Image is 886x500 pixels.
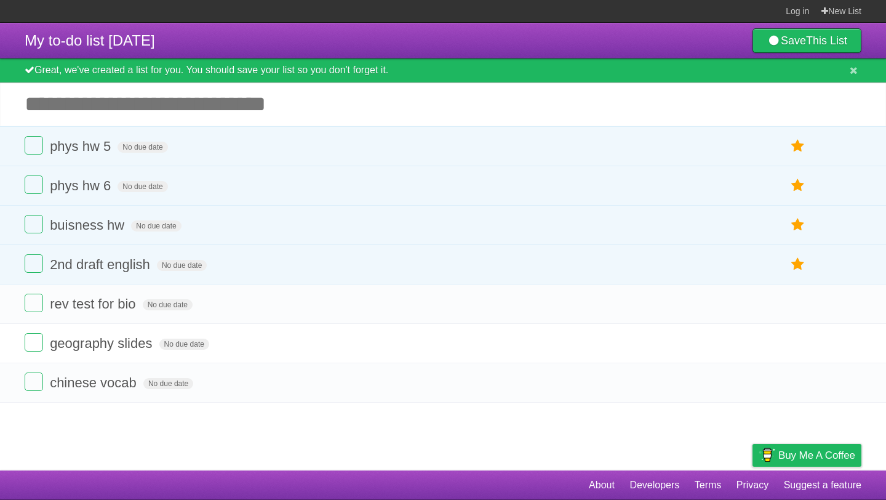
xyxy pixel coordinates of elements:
a: Buy me a coffee [752,444,861,467]
span: No due date [159,339,209,350]
img: Buy me a coffee [759,445,775,466]
span: No due date [157,260,207,271]
span: No due date [118,181,167,192]
span: rev test for bio [50,296,138,312]
span: No due date [118,142,167,153]
label: Star task [786,215,810,235]
span: No due date [143,378,193,389]
span: 2nd draft english [50,257,153,272]
b: This List [806,34,847,47]
a: Suggest a feature [784,474,861,497]
span: My to-do list [DATE] [25,32,155,49]
a: Privacy [736,474,768,497]
span: No due date [143,299,193,310]
label: Done [25,254,43,273]
span: phys hw 6 [50,178,114,193]
span: buisness hw [50,217,127,233]
label: Done [25,215,43,233]
label: Done [25,175,43,194]
span: No due date [131,220,181,232]
span: geography slides [50,336,155,351]
span: phys hw 5 [50,139,114,154]
label: Star task [786,136,810,156]
a: SaveThis List [752,28,861,53]
a: About [589,474,615,497]
label: Star task [786,254,810,275]
a: Terms [695,474,722,497]
a: Developers [629,474,679,497]
label: Done [25,294,43,312]
label: Done [25,333,43,352]
label: Done [25,136,43,155]
label: Star task [786,175,810,196]
span: Buy me a coffee [778,445,855,466]
span: chinese vocab [50,375,140,390]
label: Done [25,373,43,391]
